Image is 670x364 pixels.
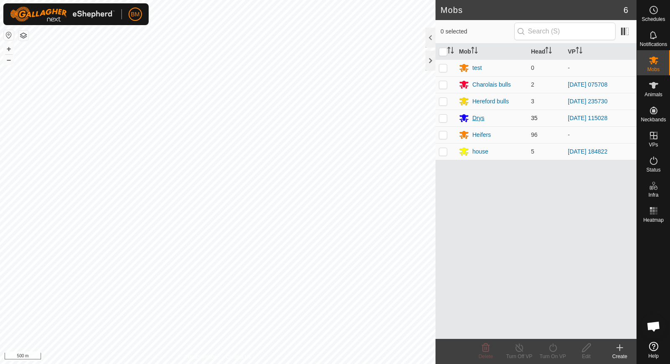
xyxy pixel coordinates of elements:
div: Edit [569,353,603,360]
p-sorticon: Activate to sort [447,48,454,55]
div: test [472,64,482,72]
p-sorticon: Activate to sort [576,48,582,55]
img: Gallagher Logo [10,7,115,22]
span: Neckbands [641,117,666,122]
span: Delete [479,354,493,359]
span: Heatmap [643,218,664,223]
span: VPs [649,142,658,147]
h2: Mobs [441,5,624,15]
div: Heifers [472,131,491,139]
span: 0 [531,64,534,71]
span: 96 [531,131,538,138]
span: 0 selected [441,27,514,36]
div: Create [603,353,636,360]
a: Help [637,338,670,362]
span: 5 [531,148,534,155]
div: Drys [472,114,484,123]
th: Head [528,44,564,60]
span: BM [131,10,140,19]
span: 6 [624,4,628,16]
button: Map Layers [18,31,28,41]
div: Turn Off VP [502,353,536,360]
th: VP [564,44,636,60]
span: 35 [531,115,538,121]
span: Mobs [647,67,660,72]
a: [DATE] 184822 [568,148,608,155]
button: + [4,44,14,54]
p-sorticon: Activate to sort [545,48,552,55]
div: Open chat [641,314,666,339]
span: 3 [531,98,534,105]
span: Notifications [640,42,667,47]
button: – [4,55,14,65]
input: Search (S) [514,23,616,40]
div: Turn On VP [536,353,569,360]
td: - [564,59,636,76]
div: house [472,147,488,156]
p-sorticon: Activate to sort [471,48,478,55]
span: Help [648,354,659,359]
td: - [564,126,636,143]
span: Animals [644,92,662,97]
a: [DATE] 235730 [568,98,608,105]
a: Privacy Policy [185,353,216,361]
a: Contact Us [226,353,251,361]
button: Reset Map [4,30,14,40]
div: Charolais bulls [472,80,511,89]
span: Infra [648,192,658,197]
span: Schedules [642,17,665,22]
span: Status [646,167,660,172]
a: [DATE] 115028 [568,115,608,121]
span: 2 [531,81,534,88]
a: [DATE] 075708 [568,81,608,88]
div: Hereford bulls [472,97,509,106]
th: Mob [456,44,528,60]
